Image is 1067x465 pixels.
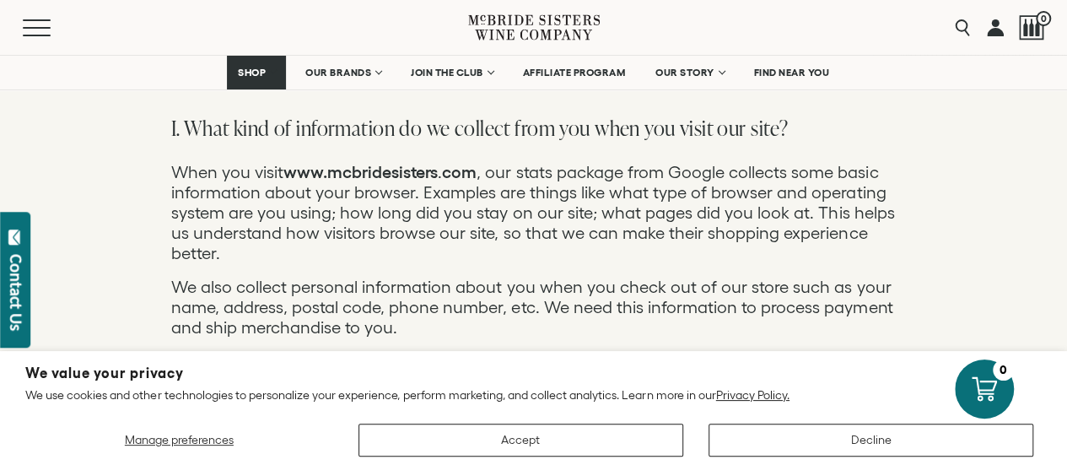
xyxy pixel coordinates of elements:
button: Mobile Menu Trigger [23,19,84,36]
span: 0 [1036,11,1051,26]
h3: I. What kind of information do we collect from you when you visit our site? [171,114,897,143]
span: OUR STORY [655,67,714,78]
p: When you visit . , our stats package from Google collects some basic information about your brows... [171,162,897,263]
span: SHOP [238,67,267,78]
span: Manage preferences [125,433,234,446]
strong: www.mcbridesisters [283,163,438,181]
span: FIND NEAR YOU [754,67,830,78]
span: AFFILIATE PROGRAM [523,67,626,78]
span: OUR BRANDS [305,67,371,78]
button: Manage preferences [25,424,333,457]
a: SHOP [227,56,286,89]
button: Accept [358,424,683,457]
button: Decline [709,424,1033,457]
a: JOIN THE CLUB [400,56,504,89]
a: OUR STORY [644,56,735,89]
div: Contact Us [8,254,24,331]
span: JOIN THE CLUB [411,67,483,78]
a: Privacy Policy. [716,388,789,402]
div: 0 [993,360,1014,381]
a: AFFILIATE PROGRAM [512,56,637,89]
p: We also collect personal information about you when you check out of our store such as your name,... [171,277,897,338]
strong: com [442,163,477,181]
a: FIND NEAR YOU [743,56,841,89]
h2: We value your privacy [25,366,1042,381]
p: We use cookies and other technologies to personalize your experience, perform marketing, and coll... [25,387,1042,403]
a: OUR BRANDS [294,56,391,89]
